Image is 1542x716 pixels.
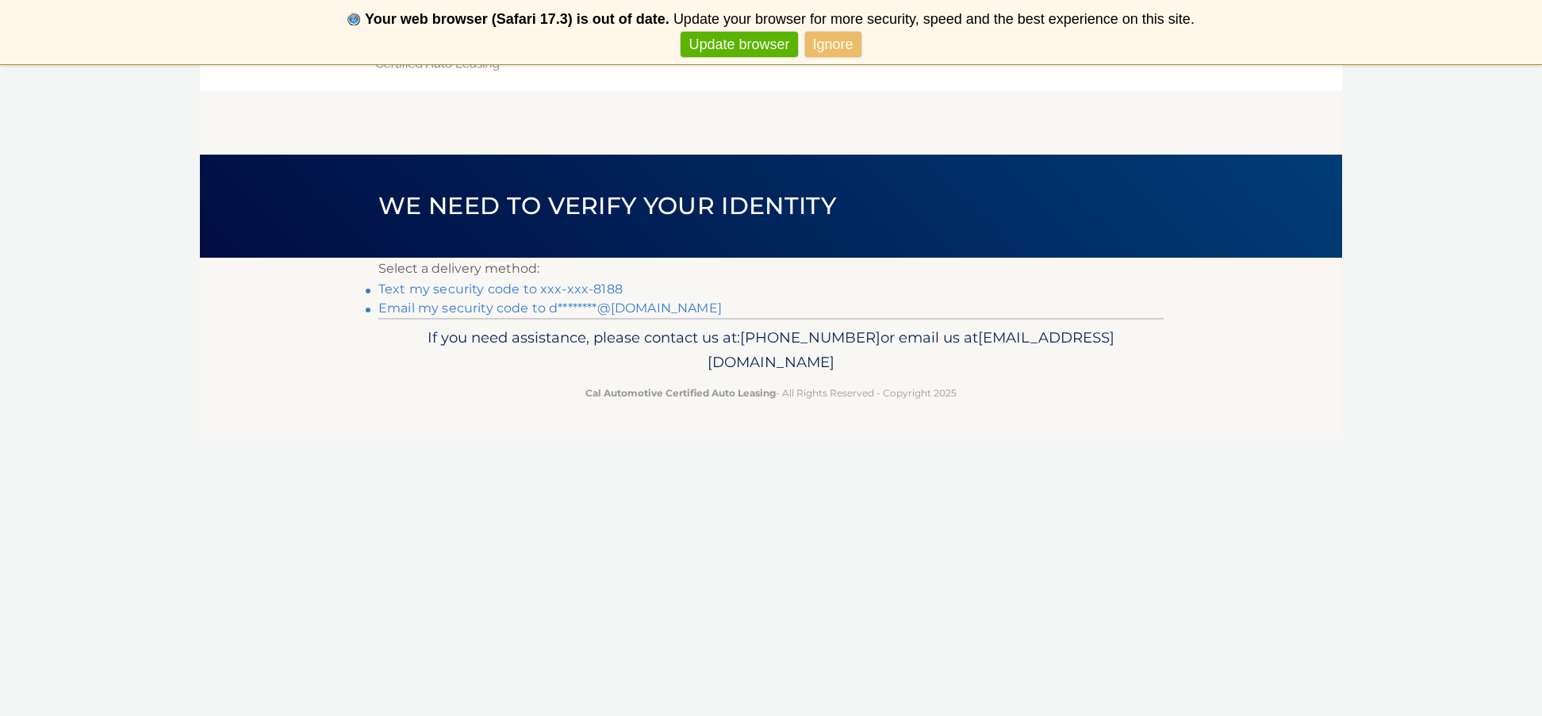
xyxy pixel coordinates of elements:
[389,385,1153,401] p: - All Rights Reserved - Copyright 2025
[378,258,1164,280] p: Select a delivery method:
[378,301,722,316] a: Email my security code to d********@[DOMAIN_NAME]
[673,11,1195,27] span: Update your browser for more security, speed and the best experience on this site.
[365,11,669,27] b: Your web browser (Safari 17.3) is out of date.
[585,387,776,399] strong: Cal Automotive Certified Auto Leasing
[389,325,1153,376] p: If you need assistance, please contact us at: or email us at
[378,191,836,220] span: We need to verify your identity
[740,328,880,347] span: [PHONE_NUMBER]
[378,281,623,297] a: Text my security code to xxx-xxx-8188
[805,32,861,58] a: Ignore
[681,32,797,58] a: Update browser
